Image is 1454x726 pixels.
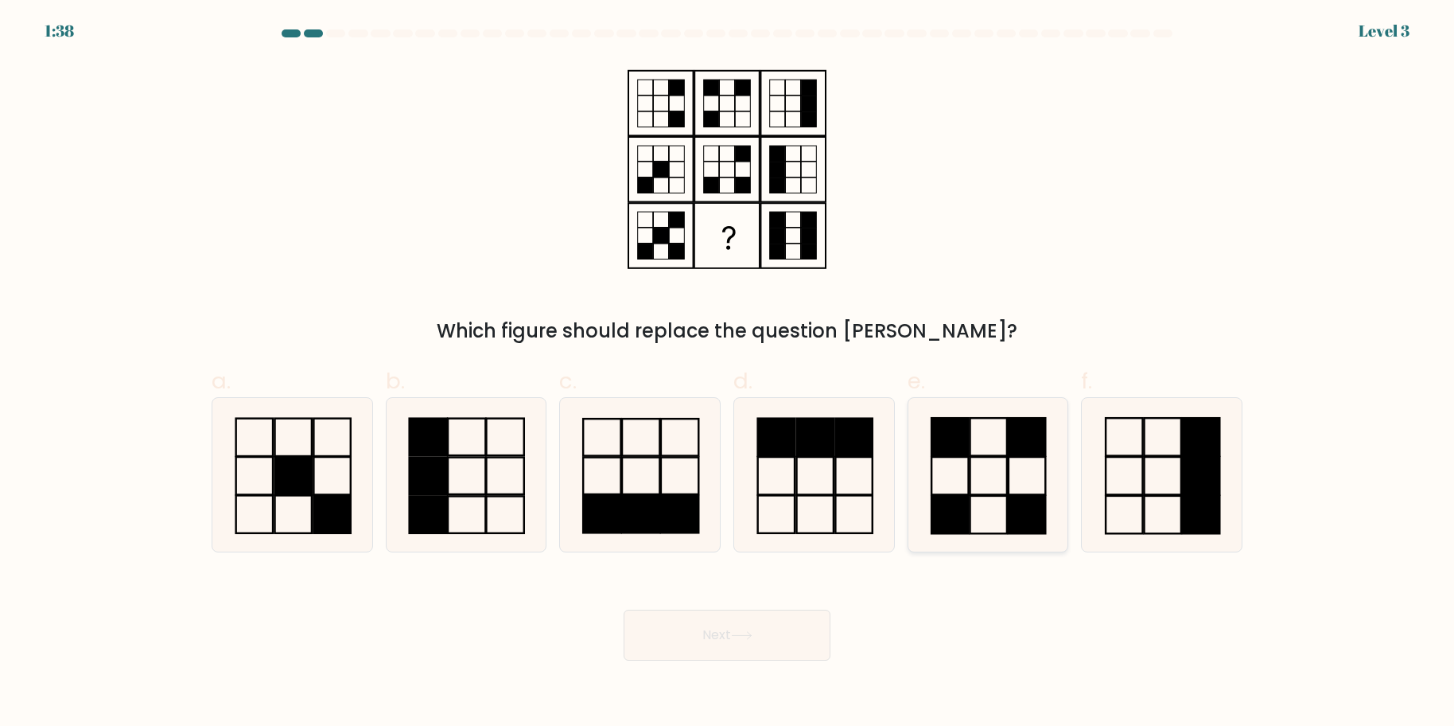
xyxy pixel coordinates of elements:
button: Next [624,610,830,661]
div: 1:38 [45,19,74,43]
div: Level 3 [1359,19,1409,43]
span: f. [1081,365,1092,396]
div: Which figure should replace the question [PERSON_NAME]? [221,317,1233,345]
span: d. [733,365,752,396]
span: e. [908,365,925,396]
span: a. [212,365,231,396]
span: b. [386,365,405,396]
span: c. [559,365,577,396]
